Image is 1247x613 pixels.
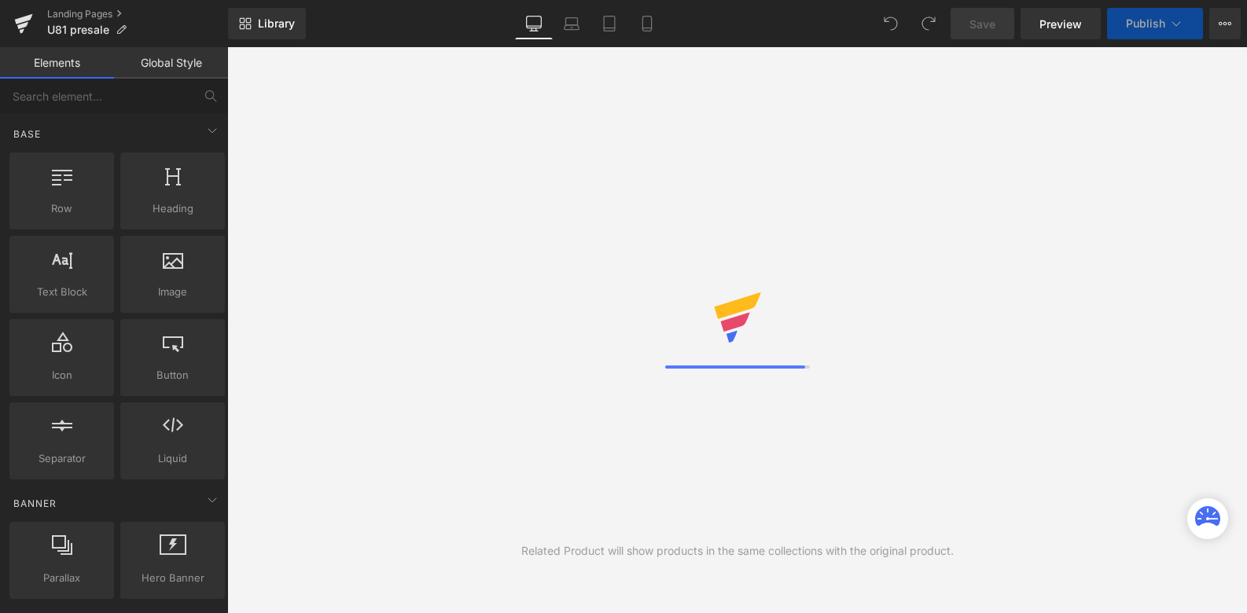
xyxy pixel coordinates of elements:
span: Row [14,200,109,217]
a: Mobile [628,8,666,39]
span: Hero Banner [125,570,220,586]
span: Image [125,284,220,300]
span: Text Block [14,284,109,300]
span: Heading [125,200,220,217]
span: Save [969,16,995,32]
button: Publish [1107,8,1203,39]
span: Button [125,367,220,384]
button: Undo [875,8,907,39]
a: Global Style [114,47,228,79]
span: Liquid [125,450,220,467]
span: U81 presale [47,24,109,36]
button: More [1209,8,1241,39]
a: New Library [228,8,306,39]
span: Preview [1039,16,1082,32]
span: Banner [12,496,58,511]
span: Parallax [14,570,109,586]
a: Preview [1021,8,1101,39]
a: Desktop [515,8,553,39]
button: Redo [913,8,944,39]
span: Library [258,17,295,31]
div: Related Product will show products in the same collections with the original product. [521,542,954,560]
span: Base [12,127,42,141]
a: Tablet [590,8,628,39]
span: Publish [1126,17,1165,30]
a: Laptop [553,8,590,39]
a: Landing Pages [47,8,228,20]
span: Icon [14,367,109,384]
span: Separator [14,450,109,467]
